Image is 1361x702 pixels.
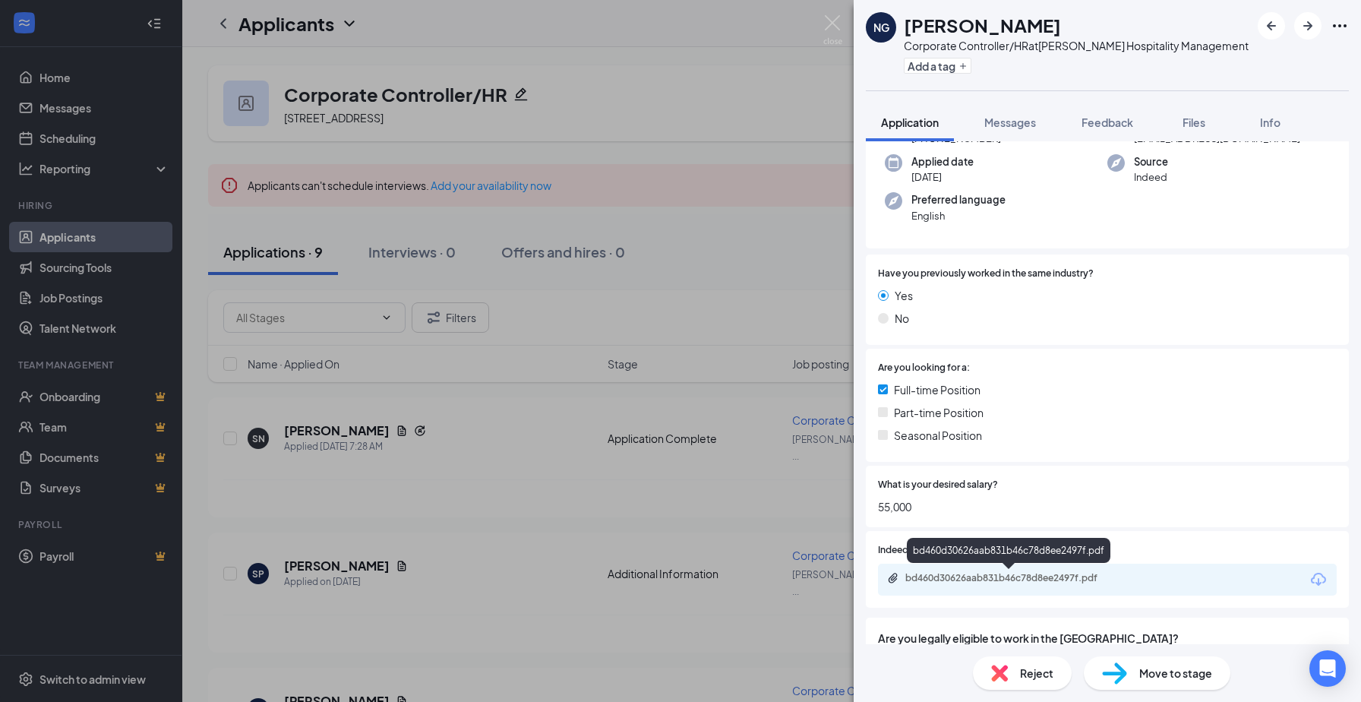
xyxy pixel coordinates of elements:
svg: Plus [958,62,968,71]
span: Seasonal Position [894,427,982,444]
span: Applied date [911,154,974,169]
span: Indeed Resume [878,543,945,558]
span: Indeed [1134,169,1168,185]
span: Reject [1020,665,1053,681]
span: What is your desired salary? [878,478,998,492]
span: Source [1134,154,1168,169]
button: PlusAdd a tag [904,58,971,74]
span: Part-time Position [894,404,984,421]
span: 55,000 [878,498,1337,515]
span: Feedback [1082,115,1133,129]
a: Paperclipbd460d30626aab831b46c78d8ee2497f.pdf [887,572,1133,587]
div: Corporate Controller/HR at [PERSON_NAME] Hospitality Management [904,38,1249,53]
span: Full-time Position [894,381,980,398]
span: Messages [984,115,1036,129]
span: Files [1183,115,1205,129]
svg: ArrowRight [1299,17,1317,35]
div: bd460d30626aab831b46c78d8ee2497f.pdf [905,572,1118,584]
div: Open Intercom Messenger [1309,650,1346,687]
span: Info [1260,115,1280,129]
button: ArrowLeftNew [1258,12,1285,40]
span: Have you previously worked in the same industry? [878,267,1094,281]
span: Are you legally eligible to work in the [GEOGRAPHIC_DATA]? [878,630,1337,647]
span: Move to stage [1139,665,1212,681]
span: [DATE] [911,169,974,185]
h1: [PERSON_NAME] [904,12,1061,38]
span: Are you looking for a: [878,361,970,375]
span: No [895,310,909,327]
div: bd460d30626aab831b46c78d8ee2497f.pdf [907,538,1110,563]
span: English [911,208,1006,223]
div: NG [873,20,889,35]
svg: ArrowLeftNew [1262,17,1280,35]
span: Application [881,115,939,129]
span: Yes [895,287,913,304]
svg: Paperclip [887,572,899,584]
span: Preferred language [911,192,1006,207]
svg: Ellipses [1331,17,1349,35]
button: ArrowRight [1294,12,1322,40]
svg: Download [1309,571,1328,589]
